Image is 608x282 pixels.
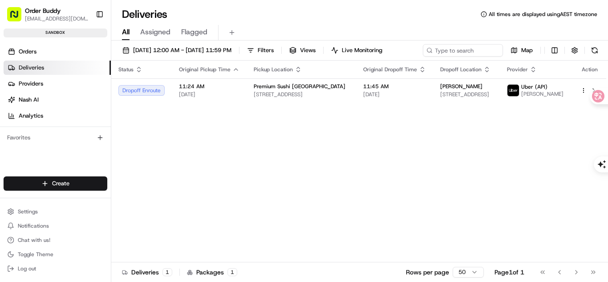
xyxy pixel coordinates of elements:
span: Map [521,46,533,54]
a: Deliveries [4,61,111,75]
span: Premium Sushi [GEOGRAPHIC_DATA] [254,83,345,90]
span: Original Dropoff Time [363,66,417,73]
span: 11:45 AM [363,83,426,90]
a: Providers [4,77,111,91]
a: Nash AI [4,93,111,107]
span: Status [118,66,134,73]
img: 1736555255976-a54dd68f-1ca7-489b-9aae-adbdc363a1c4 [9,85,25,101]
button: [EMAIL_ADDRESS][DOMAIN_NAME] [25,15,89,22]
span: [PERSON_NAME] [440,83,482,90]
span: Original Pickup Time [179,66,231,73]
button: Order Buddy [25,6,61,15]
span: [DATE] [179,91,239,98]
div: Deliveries [122,268,172,277]
button: Map [507,44,537,57]
input: Type to search [423,44,503,57]
span: Live Monitoring [342,46,382,54]
button: Log out [4,262,107,275]
span: Notifications [18,222,49,229]
a: Analytics [4,109,111,123]
span: Orders [19,48,36,56]
span: [PERSON_NAME] [521,90,563,98]
button: Live Monitoring [327,44,386,57]
a: Powered byPylon [63,151,108,158]
span: Toggle Theme [18,251,53,258]
img: uber-new-logo.jpeg [507,85,519,96]
a: 📗Knowledge Base [5,126,72,142]
span: Filters [258,46,274,54]
button: Order Buddy[EMAIL_ADDRESS][DOMAIN_NAME] [4,4,92,25]
div: Favorites [4,131,107,145]
span: [DATE] 12:00 AM - [DATE] 11:59 PM [133,46,231,54]
div: 📗 [9,130,16,137]
span: Log out [18,265,36,272]
span: Flagged [181,27,207,37]
span: [STREET_ADDRESS] [254,91,349,98]
div: Packages [187,268,237,277]
div: sandbox [4,29,107,37]
button: Views [285,44,320,57]
div: 💻 [75,130,82,137]
span: 11:24 AM [179,83,239,90]
span: Chat with us! [18,237,50,244]
span: Settings [18,208,38,215]
a: Orders [4,45,111,59]
div: We're available if you need us! [30,94,113,101]
button: Create [4,176,107,191]
span: All [122,27,130,37]
span: [STREET_ADDRESS] [440,91,493,98]
input: Clear [23,57,147,67]
a: 💻API Documentation [72,126,146,142]
div: 1 [162,268,172,276]
span: API Documentation [84,129,143,138]
span: Nash AI [19,96,39,104]
button: Toggle Theme [4,248,107,261]
button: Notifications [4,220,107,232]
button: Chat with us! [4,234,107,246]
span: Pickup Location [254,66,293,73]
button: Refresh [588,44,601,57]
h1: Deliveries [122,7,167,21]
span: Analytics [19,112,43,120]
span: All times are displayed using AEST timezone [489,11,597,18]
div: 1 [227,268,237,276]
span: Deliveries [19,64,44,72]
button: [DATE] 12:00 AM - [DATE] 11:59 PM [118,44,235,57]
div: Page 1 of 1 [495,268,524,277]
img: Nash [9,9,27,27]
span: Views [300,46,316,54]
p: Welcome 👋 [9,36,162,50]
span: [DATE] [363,91,426,98]
button: Start new chat [151,88,162,98]
button: Filters [243,44,278,57]
p: Rows per page [406,268,449,277]
div: Start new chat [30,85,146,94]
span: Dropoff Location [440,66,482,73]
span: Create [52,180,69,188]
div: Action [580,66,599,73]
button: Settings [4,205,107,218]
span: Assigned [140,27,170,37]
span: Uber (API) [521,83,547,90]
span: Provider [507,66,528,73]
span: Pylon [89,151,108,158]
span: Knowledge Base [18,129,68,138]
span: Providers [19,80,43,88]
